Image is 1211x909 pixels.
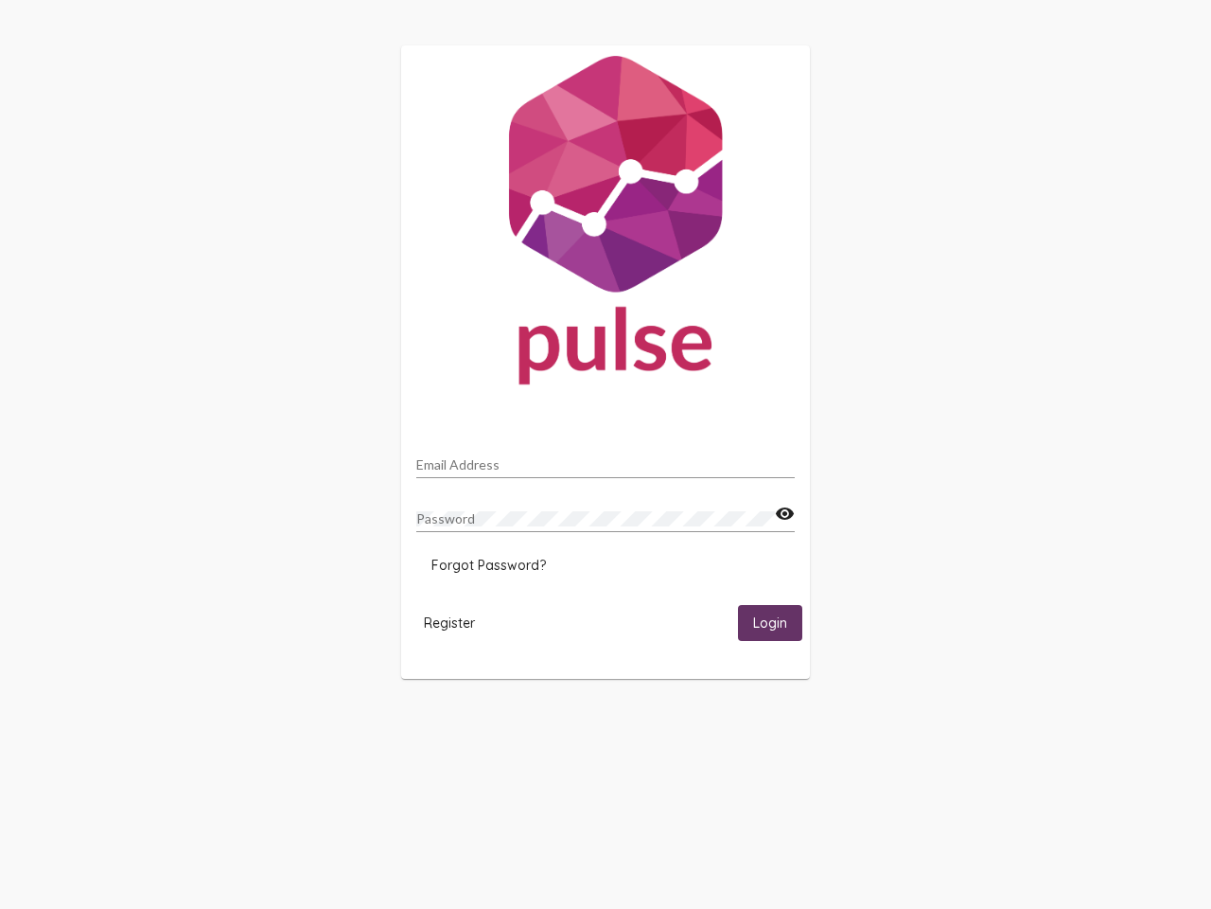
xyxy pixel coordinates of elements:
[409,605,490,640] button: Register
[401,45,810,403] img: Pulse For Good Logo
[775,503,795,526] mat-icon: visibility
[424,615,475,632] span: Register
[738,605,802,640] button: Login
[431,557,546,574] span: Forgot Password?
[753,615,787,633] span: Login
[416,548,561,582] button: Forgot Password?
